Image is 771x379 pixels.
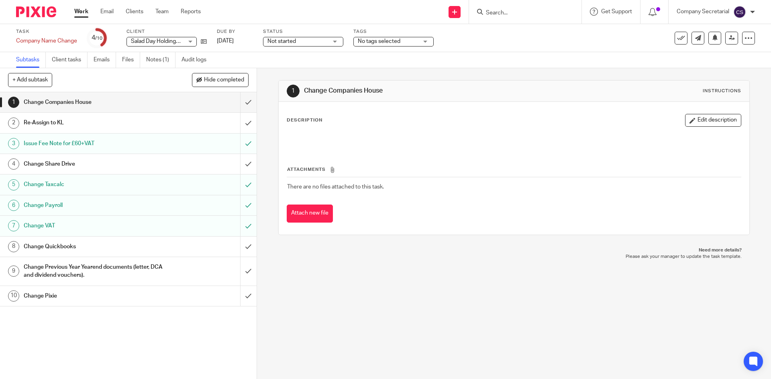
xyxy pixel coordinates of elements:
button: Edit description [685,114,741,127]
h1: Change Companies House [24,96,163,108]
p: Description [287,117,322,124]
h1: Change Previous Year Yearend documents (letter, DCA and dividend vouchers). [24,261,163,282]
div: 2 [8,118,19,129]
div: Instructions [703,88,741,94]
a: Email [100,8,114,16]
a: Subtasks [16,52,46,68]
a: Notes (1) [146,52,175,68]
h1: Re-Assign to KL [24,117,163,129]
h1: Change Taxcalc [24,178,163,191]
h1: Change VAT [24,220,163,232]
h1: Issue Fee Note for £60+VAT [24,138,163,150]
h1: Change Quickbooks [24,241,163,253]
div: 3 [8,138,19,149]
p: Company Secretarial [677,8,729,16]
span: [DATE] [217,38,234,44]
a: Clients [126,8,143,16]
div: 5 [8,179,19,191]
a: Audit logs [182,52,212,68]
label: Due by [217,28,253,35]
div: Company Name Change [16,37,77,45]
label: Tags [353,28,434,35]
span: There are no files attached to this task. [287,184,384,190]
div: 4 [92,33,102,43]
small: /10 [95,36,102,41]
a: Client tasks [52,52,88,68]
div: 7 [8,220,19,231]
input: Search [485,10,557,17]
div: 6 [8,200,19,211]
span: No tags selected [358,39,400,44]
button: + Add subtask [8,73,52,87]
a: Files [122,52,140,68]
button: Hide completed [192,73,249,87]
span: Salad Day Holdings Ltd [131,39,188,44]
label: Status [263,28,343,35]
div: 4 [8,158,19,170]
h1: Change Payroll [24,199,163,211]
div: 8 [8,241,19,252]
label: Client [126,28,207,35]
p: Please ask your manager to update the task template. [286,253,741,260]
span: Hide completed [204,77,244,83]
p: Need more details? [286,247,741,253]
a: Emails [94,52,116,68]
h1: Change Pixie [24,290,163,302]
h1: Change Share Drive [24,158,163,170]
img: svg%3E [733,6,746,18]
h1: Change Companies House [304,87,531,95]
div: 1 [8,97,19,108]
a: Reports [181,8,201,16]
div: 9 [8,266,19,277]
div: 1 [287,85,300,97]
span: Not started [267,39,296,44]
a: Team [155,8,169,16]
span: Attachments [287,167,326,172]
button: Attach new file [287,205,333,223]
span: Get Support [601,9,632,14]
img: Pixie [16,6,56,17]
label: Task [16,28,77,35]
a: Work [74,8,88,16]
div: 10 [8,290,19,302]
